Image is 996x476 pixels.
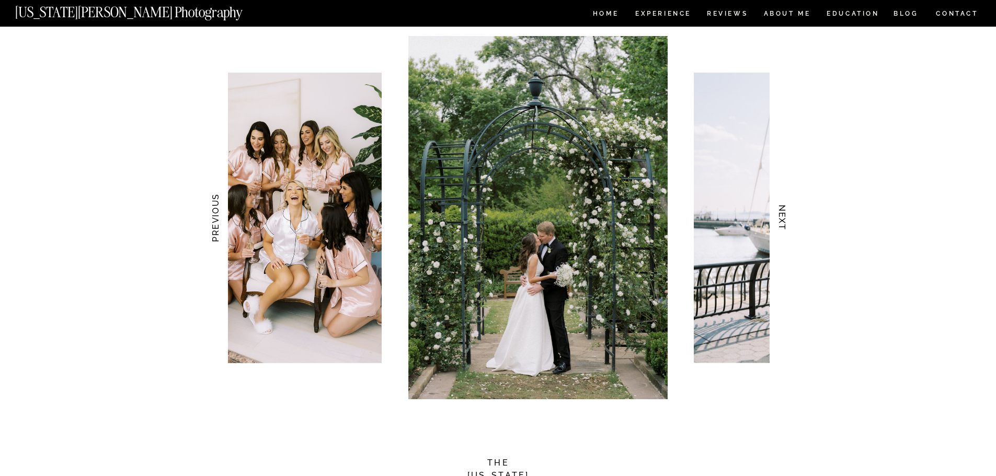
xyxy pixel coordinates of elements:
h3: PREVIOUS [209,185,220,251]
a: BLOG [894,10,919,19]
a: ABOUT ME [763,10,811,19]
a: [US_STATE][PERSON_NAME] Photography [15,5,278,14]
a: REVIEWS [707,10,746,19]
a: CONTACT [935,8,979,19]
a: EDUCATION [826,10,880,19]
a: HOME [591,10,621,19]
h3: NEXT [776,185,787,251]
a: Experience [635,10,690,19]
